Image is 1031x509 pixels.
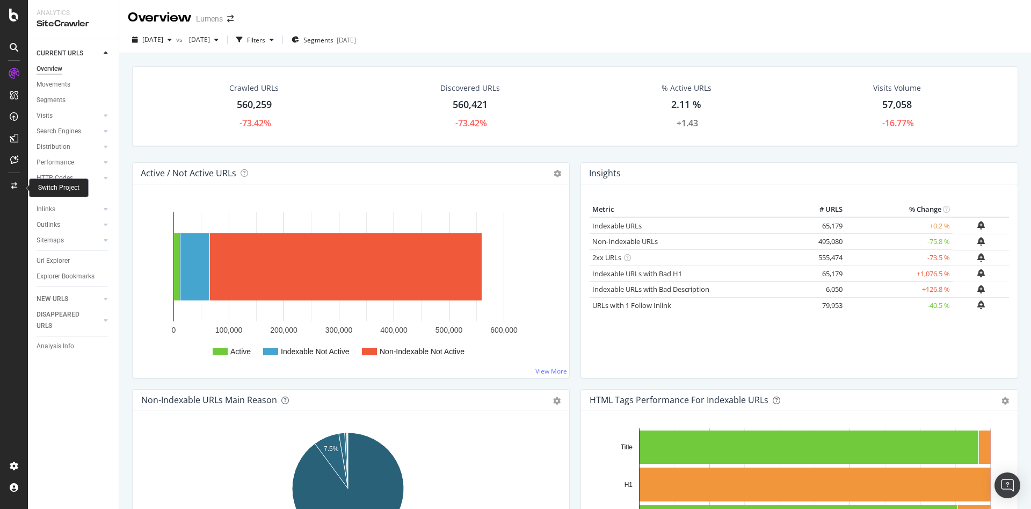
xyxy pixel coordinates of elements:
[977,221,985,230] div: bell-plus
[37,255,70,267] div: Url Explorer
[592,300,671,310] a: URLs with 1 Follow Inlink
[440,83,500,94] div: Discovered URLs
[592,236,658,246] a: Non-Indexable URLs
[237,98,272,112] div: 560,259
[37,235,100,246] a: Sitemaps
[589,166,621,181] h4: Insights
[590,395,768,405] div: HTML Tags Performance for Indexable URLs
[37,173,100,184] a: HTTP Codes
[37,309,91,332] div: DISAPPEARED URLS
[37,141,70,153] div: Distribution
[337,35,356,45] div: [DATE]
[590,202,802,218] th: Metric
[37,110,100,121] a: Visits
[229,83,279,94] div: Crawled URLs
[270,326,297,334] text: 200,000
[37,9,110,18] div: Analytics
[247,35,265,45] div: Filters
[592,284,709,294] a: Indexable URLs with Bad Description
[37,126,81,137] div: Search Engines
[128,31,176,48] button: [DATE]
[802,250,845,266] td: 555,474
[37,48,100,59] a: CURRENT URLS
[873,83,921,94] div: Visits Volume
[994,472,1020,498] div: Open Intercom Messenger
[677,117,698,130] div: +1.43
[802,266,845,282] td: 65,179
[37,309,100,332] a: DISAPPEARED URLS
[37,95,66,106] div: Segments
[882,117,914,130] div: -16.77%
[37,219,100,231] a: Outlinks
[227,15,234,23] div: arrow-right-arrow-left
[185,35,210,44] span: 2025 Jul. 27th
[37,110,53,121] div: Visits
[37,126,100,137] a: Search Engines
[845,202,953,218] th: % Change
[37,95,111,106] a: Segments
[553,397,561,405] div: gear
[37,255,111,267] a: Url Explorer
[37,18,110,30] div: SiteCrawler
[37,293,100,305] a: NEW URLS
[554,170,561,177] i: Options
[172,326,176,334] text: 0
[37,271,95,282] div: Explorer Bookmarks
[230,347,251,356] text: Active
[185,31,223,48] button: [DATE]
[37,79,70,90] div: Movements
[592,253,621,262] a: 2xx URLs
[592,269,682,278] a: Indexable URLs with Bad H1
[490,326,518,334] text: 600,000
[141,166,236,181] h4: Active / Not Active URLs
[37,341,74,352] div: Analysis Info
[845,282,953,298] td: +126.8 %
[287,31,360,48] button: Segments[DATE]
[37,63,62,75] div: Overview
[232,31,278,48] button: Filters
[215,326,243,334] text: 100,000
[37,341,111,352] a: Analysis Info
[176,35,185,44] span: vs
[37,63,111,75] a: Overview
[37,271,111,282] a: Explorer Bookmarks
[37,48,83,59] div: CURRENT URLS
[37,79,111,90] a: Movements
[592,221,642,231] a: Indexable URLs
[535,367,567,376] a: View More
[281,347,350,356] text: Indexable Not Active
[303,35,333,45] span: Segments
[845,266,953,282] td: +1,076.5 %
[324,445,339,453] text: 7.5%
[977,253,985,262] div: bell-plus
[845,297,953,313] td: -40.5 %
[845,234,953,250] td: -75.8 %
[802,297,845,313] td: 79,953
[142,35,163,44] span: 2025 Aug. 22nd
[1001,397,1009,405] div: gear
[141,395,277,405] div: Non-Indexable URLs Main Reason
[141,202,555,369] svg: A chart.
[37,157,74,168] div: Performance
[380,326,408,334] text: 400,000
[625,481,633,489] text: H1
[37,293,68,305] div: NEW URLS
[37,219,60,231] div: Outlinks
[37,141,100,153] a: Distribution
[977,237,985,246] div: bell-plus
[845,217,953,234] td: +0.2 %
[38,183,79,192] div: Switch Project
[671,98,701,112] div: 2.11 %
[621,443,633,451] text: Title
[128,9,192,27] div: Overview
[37,157,100,168] a: Performance
[325,326,353,334] text: 300,000
[196,13,223,24] div: Lumens
[882,98,912,112] div: 57,058
[380,347,464,356] text: Non-Indexable Not Active
[435,326,463,334] text: 500,000
[453,98,488,112] div: 560,421
[977,285,985,293] div: bell-plus
[802,202,845,218] th: # URLS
